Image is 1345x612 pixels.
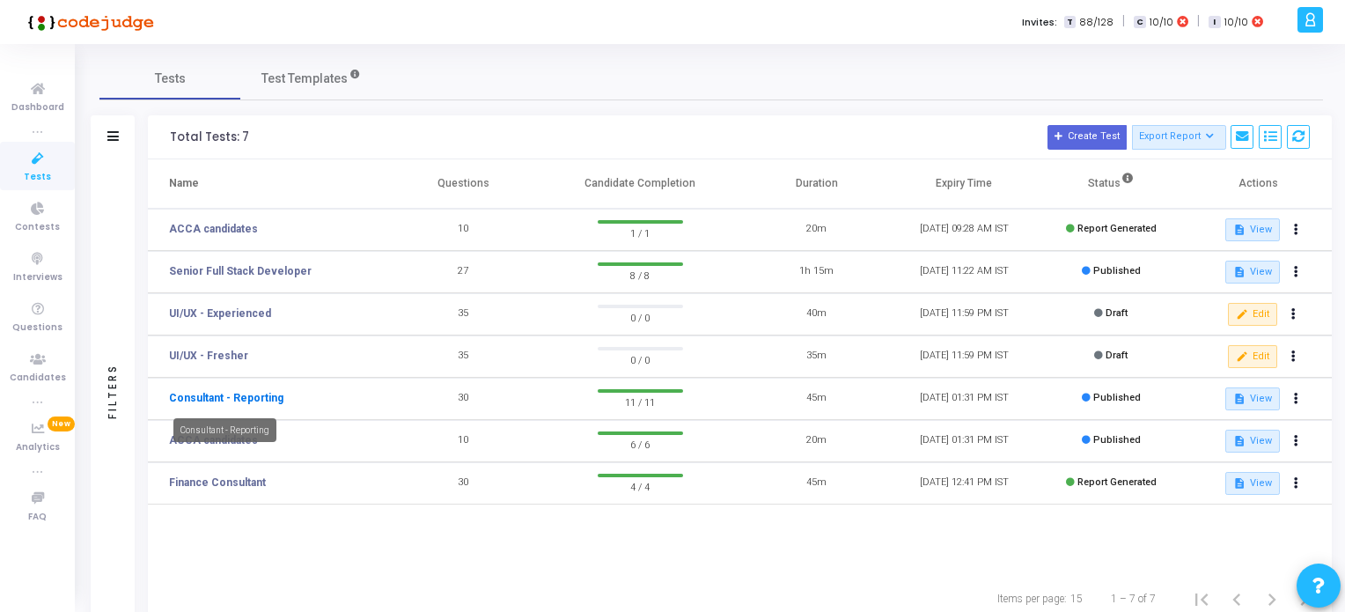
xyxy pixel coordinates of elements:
[1228,303,1276,326] button: Edit
[169,263,312,279] a: Senior Full Stack Developer
[169,306,271,321] a: UI/UX - Experienced
[891,462,1038,505] td: [DATE] 12:41 PM IST
[1225,430,1279,453] button: View
[743,378,890,420] td: 45m
[1047,125,1127,150] button: Create Test
[169,475,266,490] a: Finance Consultant
[1111,591,1156,607] div: 1 – 7 of 7
[15,220,60,235] span: Contests
[1064,16,1076,29] span: T
[261,70,348,88] span: Test Templates
[1225,387,1279,410] button: View
[1132,125,1226,150] button: Export Report
[10,371,66,386] span: Candidates
[1228,345,1276,368] button: Edit
[598,477,683,495] span: 4 / 4
[1197,12,1200,31] span: |
[105,294,121,488] div: Filters
[598,435,683,453] span: 6 / 6
[1070,591,1083,607] div: 15
[1106,350,1128,361] span: Draft
[891,251,1038,293] td: [DATE] 11:22 AM IST
[173,418,276,442] div: Consultant - Reporting
[48,417,75,431] span: New
[390,209,537,251] td: 10
[891,159,1038,209] th: Expiry Time
[1077,223,1157,234] span: Report Generated
[24,170,51,185] span: Tests
[743,159,890,209] th: Duration
[537,159,743,209] th: Candidate Completion
[1224,15,1248,30] span: 10/10
[1093,265,1141,277] span: Published
[390,335,537,378] td: 35
[390,378,537,420] td: 30
[743,293,890,335] td: 40m
[1106,307,1128,319] span: Draft
[169,221,258,237] a: ACCA candidates
[1077,476,1157,488] span: Report Generated
[1233,266,1246,278] mat-icon: description
[169,390,283,406] a: Consultant - Reporting
[598,224,683,241] span: 1 / 1
[1093,392,1141,403] span: Published
[148,159,390,209] th: Name
[1233,224,1246,236] mat-icon: description
[997,591,1067,607] div: Items per page:
[16,440,60,455] span: Analytics
[891,293,1038,335] td: [DATE] 11:59 PM IST
[743,420,890,462] td: 20m
[390,251,537,293] td: 27
[891,378,1038,420] td: [DATE] 01:31 PM IST
[743,335,890,378] td: 35m
[891,335,1038,378] td: [DATE] 11:59 PM IST
[891,420,1038,462] td: [DATE] 01:31 PM IST
[169,348,248,364] a: UI/UX - Fresher
[1038,159,1185,209] th: Status
[1233,435,1246,447] mat-icon: description
[155,70,186,88] span: Tests
[28,510,47,525] span: FAQ
[390,420,537,462] td: 10
[12,321,62,335] span: Questions
[1079,15,1113,30] span: 88/128
[13,270,62,285] span: Interviews
[598,308,683,326] span: 0 / 0
[1225,261,1279,284] button: View
[22,4,154,40] img: logo
[1225,472,1279,495] button: View
[390,159,537,209] th: Questions
[743,209,890,251] td: 20m
[1150,15,1173,30] span: 10/10
[1093,434,1141,446] span: Published
[1185,159,1332,209] th: Actions
[598,266,683,284] span: 8 / 8
[1225,218,1279,241] button: View
[1236,308,1248,321] mat-icon: edit
[598,393,683,410] span: 11 / 11
[1022,15,1057,30] label: Invites:
[598,350,683,368] span: 0 / 0
[743,251,890,293] td: 1h 15m
[743,462,890,505] td: 45m
[1209,16,1220,29] span: I
[390,293,537,335] td: 35
[1233,393,1246,405] mat-icon: description
[1122,12,1125,31] span: |
[1233,477,1246,490] mat-icon: description
[11,100,64,115] span: Dashboard
[390,462,537,505] td: 30
[1134,16,1145,29] span: C
[170,130,249,144] div: Total Tests: 7
[891,209,1038,251] td: [DATE] 09:28 AM IST
[1236,350,1248,363] mat-icon: edit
